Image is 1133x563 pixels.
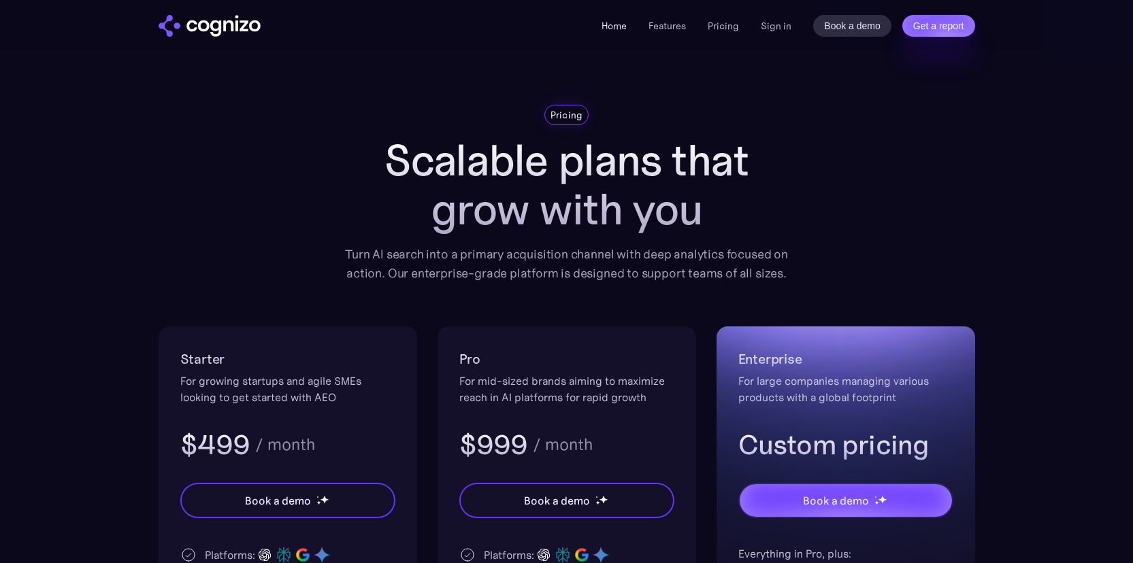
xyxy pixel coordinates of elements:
a: home [159,15,261,37]
h3: $999 [459,427,528,462]
img: star [316,496,318,498]
img: star [316,500,321,505]
a: Features [648,20,686,32]
div: Book a demo [803,492,868,509]
img: star [599,495,608,504]
div: Turn AI search into a primary acquisition channel with deep analytics focused on action. Our ente... [335,245,798,283]
div: / month [533,437,593,453]
a: Sign in [761,18,791,34]
div: For large companies managing various products with a global footprint [738,373,953,405]
h2: Enterprise [738,348,953,370]
img: star [874,500,879,505]
img: star [595,496,597,498]
a: Home [602,20,627,32]
div: Book a demo [245,492,310,509]
div: Platforms: [205,547,255,563]
div: Book a demo [524,492,589,509]
h3: Custom pricing [738,427,953,462]
div: For growing startups and agile SMEs looking to get started with AEO [180,373,395,405]
img: star [320,495,329,504]
h2: Pro [459,348,674,370]
img: star [595,500,600,505]
div: Pricing [551,108,583,122]
h3: $499 [180,427,250,462]
div: Everything in Pro, plus: [738,545,953,562]
a: Book a demostarstarstar [738,483,953,518]
a: Book a demo [813,15,891,37]
h2: Starter [180,348,395,370]
a: Book a demostarstarstar [180,483,395,518]
h1: Scalable plans that grow with you [335,136,798,234]
div: Platforms: [484,547,534,563]
img: star [874,496,876,498]
div: For mid-sized brands aiming to maximize reach in AI platforms for rapid growth [459,373,674,405]
div: / month [255,437,315,453]
a: Book a demostarstarstar [459,483,674,518]
a: Pricing [708,20,739,32]
img: star [878,495,887,504]
img: cognizo logo [159,15,261,37]
a: Get a report [902,15,975,37]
